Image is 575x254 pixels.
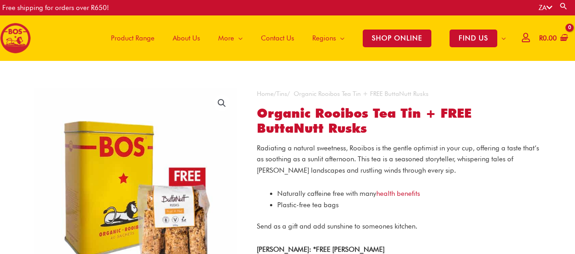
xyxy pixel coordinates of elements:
h1: Organic Rooibos Tea Tin + FREE ButtaNutt Rusks [257,106,541,136]
span: R [539,34,543,42]
span: Regions [312,25,336,52]
nav: Site Navigation [95,15,515,61]
span: Contact Us [261,25,294,52]
a: About Us [164,15,209,61]
a: Home [257,90,274,97]
bdi: 0.00 [539,34,557,42]
span: Plastic-free tea bags [277,201,339,209]
a: Regions [303,15,354,61]
span: Naturally caffeine free with many [277,189,420,198]
span: SHOP ONLINE [363,30,431,47]
span: About Us [173,25,200,52]
span: More [218,25,234,52]
a: View full-screen image gallery [214,95,230,111]
a: SHOP ONLINE [354,15,440,61]
span: Product Range [111,25,155,52]
a: Product Range [102,15,164,61]
nav: Breadcrumb [257,88,541,100]
strong: [PERSON_NAME]: *FREE [PERSON_NAME] [257,245,385,254]
a: ZA [539,4,552,12]
span: FIND US [450,30,497,47]
span: Send as a gift and add sunshine to someones kitchen. [257,222,417,230]
a: View Shopping Cart, empty [537,28,568,49]
a: Search button [559,2,568,10]
p: Radiating a natural sweetness, Rooibos is the gentle optimist in your cup, offering a taste that’... [257,143,541,176]
a: Contact Us [252,15,303,61]
a: More [209,15,252,61]
a: health benefits [376,189,420,198]
a: Tins [276,90,287,97]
